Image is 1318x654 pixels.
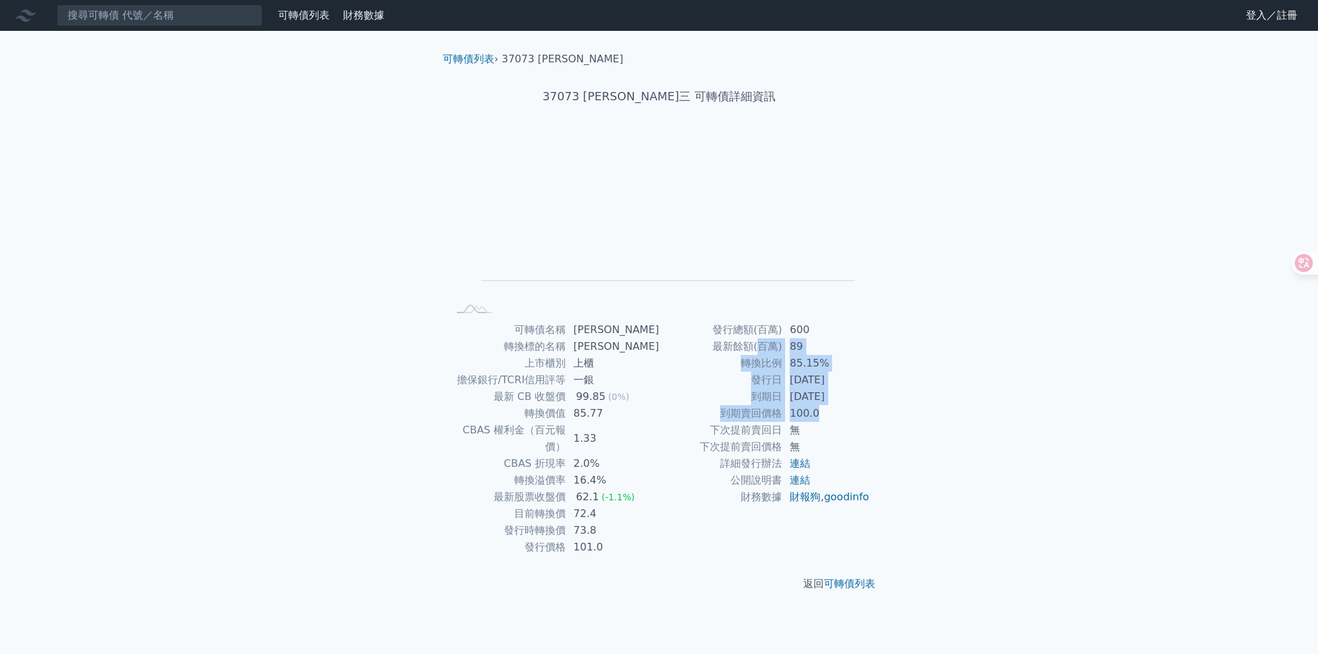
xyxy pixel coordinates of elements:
div: 99.85 [573,388,608,405]
g: Chart [469,146,855,300]
a: 連結 [790,474,810,486]
td: 下次提前賣回價格 [659,439,782,455]
h1: 37073 [PERSON_NAME]三 可轉債詳細資訊 [432,87,886,105]
td: 到期賣回價格 [659,405,782,422]
a: 財務數據 [343,9,384,21]
td: [DATE] [782,372,870,388]
td: 85.77 [566,405,659,422]
td: 1.33 [566,422,659,455]
td: 100.0 [782,405,870,422]
td: 72.4 [566,505,659,522]
td: 101.0 [566,539,659,556]
td: CBAS 折現率 [448,455,566,472]
td: 可轉債名稱 [448,322,566,338]
td: 發行時轉換價 [448,522,566,539]
td: 財務數據 [659,489,782,505]
td: 擔保銀行/TCRI信用評等 [448,372,566,388]
a: 可轉債列表 [824,577,875,590]
td: 轉換比例 [659,355,782,372]
a: 可轉債列表 [278,9,329,21]
a: 登入／註冊 [1236,5,1308,26]
input: 搜尋可轉債 代號／名稱 [57,5,263,26]
td: 目前轉換價 [448,505,566,522]
td: [DATE] [782,388,870,405]
td: 發行日 [659,372,782,388]
td: 無 [782,439,870,455]
a: 財報狗 [790,491,821,503]
td: 最新股票收盤價 [448,489,566,505]
td: 一銀 [566,372,659,388]
td: 無 [782,422,870,439]
td: 發行價格 [448,539,566,556]
a: 可轉債列表 [443,53,494,65]
p: 返回 [432,576,886,592]
td: 公開說明書 [659,472,782,489]
span: (-1.1%) [602,492,635,502]
td: 轉換價值 [448,405,566,422]
td: 最新 CB 收盤價 [448,388,566,405]
td: 上櫃 [566,355,659,372]
td: 16.4% [566,472,659,489]
td: 發行總額(百萬) [659,322,782,338]
td: [PERSON_NAME] [566,322,659,338]
td: [PERSON_NAME] [566,338,659,355]
span: (0%) [608,392,629,402]
a: 連結 [790,457,810,469]
td: 詳細發行辦法 [659,455,782,472]
td: , [782,489,870,505]
td: 最新餘額(百萬) [659,338,782,355]
td: 轉換標的名稱 [448,338,566,355]
td: 下次提前賣回日 [659,422,782,439]
td: 轉換溢價率 [448,472,566,489]
td: 73.8 [566,522,659,539]
a: goodinfo [824,491,869,503]
td: 2.0% [566,455,659,472]
div: 62.1 [573,489,602,505]
td: 600 [782,322,870,338]
td: 上市櫃別 [448,355,566,372]
td: 85.15% [782,355,870,372]
td: 89 [782,338,870,355]
li: 37073 [PERSON_NAME] [502,51,624,67]
td: 到期日 [659,388,782,405]
td: CBAS 權利金（百元報價） [448,422,566,455]
li: › [443,51,498,67]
